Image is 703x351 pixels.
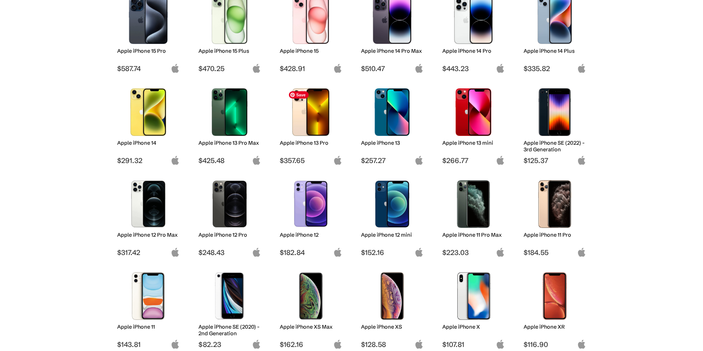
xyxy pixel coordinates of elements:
[361,64,424,73] span: $510.47
[367,88,418,136] img: iPhone 13
[123,88,174,136] img: iPhone 14
[448,180,499,228] img: iPhone 11 Pro Max
[333,340,342,349] img: apple-logo
[333,156,342,165] img: apple-logo
[198,232,261,238] h2: Apple iPhone 12 Pro
[524,324,586,330] h2: Apple iPhone XR
[117,340,180,349] span: $143.81
[280,140,342,146] h2: Apple iPhone 13 Pro
[367,272,418,320] img: iPhone XS
[198,324,261,337] h2: Apple iPhone SE (2020) - 2nd Generation
[520,269,589,349] a: iPhone XR Apple iPhone XR $116.90 apple-logo
[280,324,342,330] h2: Apple iPhone XS Max
[195,85,264,165] a: iPhone 13 Pro Max Apple iPhone 13 Pro Max $425.48 apple-logo
[577,64,586,73] img: apple-logo
[520,177,589,257] a: iPhone 11 Pro Apple iPhone 11 Pro $184.55 apple-logo
[198,340,261,349] span: $82.23
[280,248,342,257] span: $182.84
[280,64,342,73] span: $428.91
[524,64,586,73] span: $335.82
[367,180,418,228] img: iPhone 12 mini
[117,64,180,73] span: $587.74
[198,248,261,257] span: $248.43
[361,48,424,54] h2: Apple iPhone 14 Pro Max
[252,156,261,165] img: apple-logo
[198,48,261,54] h2: Apple iPhone 15 Plus
[280,340,342,349] span: $162.16
[289,91,309,99] span: Save
[442,64,505,73] span: $443.23
[252,340,261,349] img: apple-logo
[524,48,586,54] h2: Apple iPhone 14 Plus
[204,272,256,320] img: iPhone SE 2nd Gen
[414,340,424,349] img: apple-logo
[577,156,586,165] img: apple-logo
[285,272,337,320] img: iPhone XS Max
[357,177,427,257] a: iPhone 12 mini Apple iPhone 12 mini $152.16 apple-logo
[280,156,342,165] span: $357.65
[361,156,424,165] span: $257.27
[357,269,427,349] a: iPhone XS Apple iPhone XS $128.58 apple-logo
[198,140,261,146] h2: Apple iPhone 13 Pro Max
[280,232,342,238] h2: Apple iPhone 12
[361,340,424,349] span: $128.58
[114,85,183,165] a: iPhone 14 Apple iPhone 14 $291.32 apple-logo
[524,156,586,165] span: $125.37
[577,248,586,257] img: apple-logo
[520,85,589,165] a: iPhone SE 3rd Gen Apple iPhone SE (2022) - 3rd Generation $125.37 apple-logo
[195,269,264,349] a: iPhone SE 2nd Gen Apple iPhone SE (2020) - 2nd Generation $82.23 apple-logo
[524,232,586,238] h2: Apple iPhone 11 Pro
[276,269,346,349] a: iPhone XS Max Apple iPhone XS Max $162.16 apple-logo
[442,324,505,330] h2: Apple iPhone X
[524,340,586,349] span: $116.90
[439,177,508,257] a: iPhone 11 Pro Max Apple iPhone 11 Pro Max $223.03 apple-logo
[117,248,180,257] span: $317.42
[414,248,424,257] img: apple-logo
[524,248,586,257] span: $184.55
[117,324,180,330] h2: Apple iPhone 11
[524,140,586,153] h2: Apple iPhone SE (2022) - 3rd Generation
[114,269,183,349] a: iPhone 11 Apple iPhone 11 $143.81 apple-logo
[171,248,180,257] img: apple-logo
[361,248,424,257] span: $152.16
[333,248,342,257] img: apple-logo
[442,140,505,146] h2: Apple iPhone 13 mini
[171,340,180,349] img: apple-logo
[361,140,424,146] h2: Apple iPhone 13
[117,48,180,54] h2: Apple iPhone 15 Pro
[117,140,180,146] h2: Apple iPhone 14
[442,48,505,54] h2: Apple iPhone 14 Pro
[123,180,174,228] img: iPhone 12 Pro Max
[117,232,180,238] h2: Apple iPhone 12 Pro Max
[252,64,261,73] img: apple-logo
[204,180,256,228] img: iPhone 12 Pro
[529,88,581,136] img: iPhone SE 3rd Gen
[252,248,261,257] img: apple-logo
[442,248,505,257] span: $223.03
[198,156,261,165] span: $425.48
[361,232,424,238] h2: Apple iPhone 12 mini
[439,269,508,349] a: iPhone X Apple iPhone X $107.81 apple-logo
[280,48,342,54] h2: Apple iPhone 15
[496,248,505,257] img: apple-logo
[333,64,342,73] img: apple-logo
[442,156,505,165] span: $266.77
[285,180,337,228] img: iPhone 12
[117,156,180,165] span: $291.32
[448,88,499,136] img: iPhone 13 mini
[357,85,427,165] a: iPhone 13 Apple iPhone 13 $257.27 apple-logo
[496,340,505,349] img: apple-logo
[123,272,174,320] img: iPhone 11
[204,88,256,136] img: iPhone 13 Pro Max
[361,324,424,330] h2: Apple iPhone XS
[414,156,424,165] img: apple-logo
[114,177,183,257] a: iPhone 12 Pro Max Apple iPhone 12 Pro Max $317.42 apple-logo
[529,272,581,320] img: iPhone XR
[276,177,346,257] a: iPhone 12 Apple iPhone 12 $182.84 apple-logo
[171,156,180,165] img: apple-logo
[171,64,180,73] img: apple-logo
[285,88,337,136] img: iPhone 13 Pro
[577,340,586,349] img: apple-logo
[276,85,346,165] a: iPhone 13 Pro Apple iPhone 13 Pro $357.65 apple-logo
[496,64,505,73] img: apple-logo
